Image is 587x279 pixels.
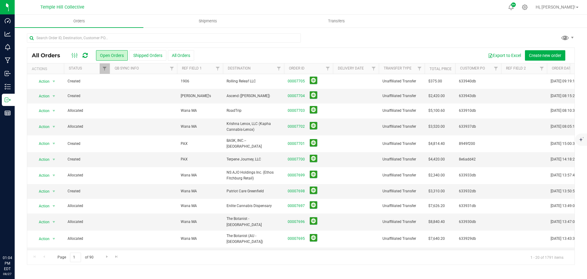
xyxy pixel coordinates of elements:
[288,78,305,84] a: 00007705
[68,203,106,209] span: Allocated
[143,15,272,28] a: Shipments
[96,50,128,61] button: Open Orders
[181,93,211,99] span: [PERSON_NAME]'s
[382,108,421,114] span: Unaffiliated Transfer
[32,52,66,59] span: All Orders
[459,141,497,147] span: 8949f200
[33,139,50,148] span: Action
[50,155,58,164] span: select
[50,202,58,210] span: select
[227,188,280,194] span: Patriot Care Greenfield
[459,124,497,130] span: 633937db
[537,63,547,74] a: Filter
[460,66,485,70] a: Customer PO
[5,110,11,116] inline-svg: Reports
[3,255,12,272] p: 01:04 PM EDT
[551,172,585,178] span: [DATE] 13:57:47 EDT
[338,66,364,70] a: Delivery Date
[459,93,497,99] span: 633943db
[551,124,585,130] span: [DATE] 08:05:10 EDT
[112,253,121,261] a: Go to the last page
[69,66,82,70] a: Status
[3,272,12,276] p: 08/27
[50,187,58,196] span: select
[459,188,497,194] span: 633932db
[33,187,50,196] span: Action
[551,78,585,84] span: [DATE] 09:19:11 EDT
[129,50,166,61] button: Shipped Orders
[459,108,497,114] span: 633910db
[181,203,197,209] span: Wana MA
[181,108,197,114] span: Wana MA
[369,63,379,74] a: Filter
[227,93,280,99] span: Ascend ([PERSON_NAME])
[50,123,58,131] span: select
[68,78,106,84] span: Created
[168,50,194,61] button: All Orders
[190,18,225,24] span: Shipments
[382,236,421,242] span: Unaffiliated Transfer
[289,66,305,70] a: Order ID
[459,156,497,162] span: 8e6add42
[382,188,421,194] span: Unaffiliated Transfer
[227,233,280,245] span: The Botanist (AU - [GEOGRAPHIC_DATA])
[181,236,197,242] span: Wana MA
[227,138,280,149] span: BASK, INC.--[GEOGRAPHIC_DATA]
[167,63,177,74] a: Filter
[512,4,515,6] span: 9+
[506,66,526,70] a: Ref Field 2
[552,66,573,70] a: Order Date
[551,236,585,242] span: [DATE] 13:43:38 EDT
[65,18,93,24] span: Orders
[525,50,565,61] button: Create new order
[100,63,110,74] a: Filter
[181,78,189,84] span: 1906
[415,63,425,74] a: Filter
[68,141,106,147] span: Created
[428,78,442,84] span: $375.00
[551,108,585,114] span: [DATE] 08:10:34 EDT
[50,171,58,180] span: select
[428,203,445,209] span: $7,626.20
[382,156,421,162] span: Unaffiliated Transfer
[459,219,497,225] span: 633930db
[68,188,106,194] span: Created
[32,67,61,71] div: Actions
[382,78,421,84] span: Unaffiliated Transfer
[33,202,50,210] span: Action
[5,84,11,90] inline-svg: Inventory
[181,219,197,225] span: Wana MA
[40,5,84,10] span: Temple Hill Collective
[213,63,223,74] a: Filter
[323,63,333,74] a: Filter
[382,219,421,225] span: Unaffiliated Transfer
[521,4,529,10] div: Manage settings
[115,66,139,70] a: QB Sync Info
[228,66,251,70] a: Destination
[551,203,585,209] span: [DATE] 13:49:06 EDT
[526,253,568,262] span: 1 - 20 of 1791 items
[181,141,188,147] span: PAX
[227,156,280,162] span: Terpene Journey, LLC
[5,97,11,103] inline-svg: Outbound
[227,78,280,84] span: Rolling Releaf LLC
[288,93,305,99] a: 00007704
[428,141,445,147] span: $4,814.40
[430,67,452,71] a: Total Price
[288,172,305,178] a: 00007699
[5,57,11,63] inline-svg: Manufacturing
[491,63,501,74] a: Filter
[288,188,305,194] a: 00007698
[50,92,58,100] span: select
[428,156,445,162] span: $4,420.00
[428,172,445,178] span: $2,340.00
[428,108,445,114] span: $5,100.60
[288,236,305,242] a: 00007695
[320,18,353,24] span: Transfers
[15,15,143,28] a: Orders
[551,93,585,99] span: [DATE] 08:15:24 EDT
[33,92,50,100] span: Action
[33,77,50,86] span: Action
[33,155,50,164] span: Action
[227,203,280,209] span: Enlite Cannabis Dispensary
